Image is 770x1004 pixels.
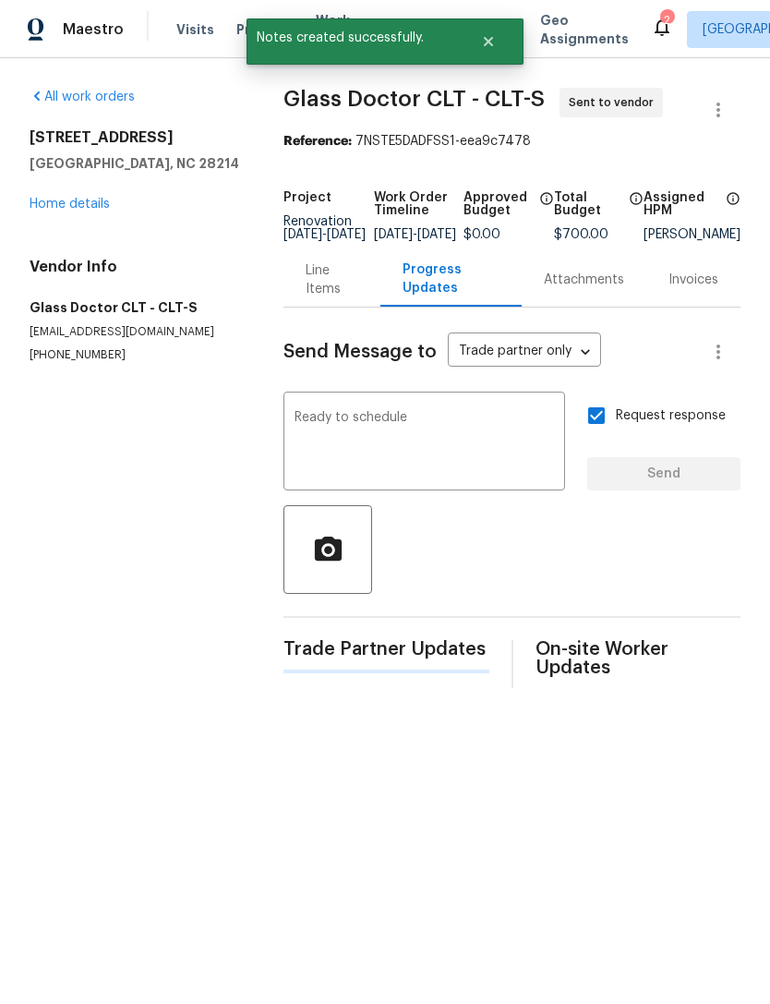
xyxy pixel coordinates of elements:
[30,91,135,103] a: All work orders
[374,228,456,241] span: -
[668,271,718,289] div: Invoices
[403,260,500,297] div: Progress Updates
[660,11,673,30] div: 2
[616,406,726,426] span: Request response
[283,343,437,361] span: Send Message to
[535,640,741,677] span: On-site Worker Updates
[540,11,629,48] span: Geo Assignments
[236,20,294,39] span: Projects
[283,640,489,659] span: Trade Partner Updates
[539,191,554,228] span: The total cost of line items that have been approved by both Opendoor and the Trade Partner. This...
[30,298,239,317] h5: Glass Doctor CLT - CLT-S
[283,132,740,151] div: 7NSTE5DADFSS1-eea9c7478
[458,23,519,60] button: Close
[176,20,214,39] span: Visits
[316,11,363,48] span: Work Orders
[283,215,366,241] span: Renovation
[554,228,608,241] span: $700.00
[30,324,239,340] p: [EMAIL_ADDRESS][DOMAIN_NAME]
[30,347,239,363] p: [PHONE_NUMBER]
[283,228,366,241] span: -
[374,228,413,241] span: [DATE]
[283,228,322,241] span: [DATE]
[30,154,239,173] h5: [GEOGRAPHIC_DATA], NC 28214
[448,337,601,368] div: Trade partner only
[283,191,331,204] h5: Project
[30,258,239,276] h4: Vendor Info
[247,18,458,57] span: Notes created successfully.
[463,191,534,217] h5: Approved Budget
[30,198,110,211] a: Home details
[374,191,464,217] h5: Work Order Timeline
[283,88,545,110] span: Glass Doctor CLT - CLT-S
[63,20,124,39] span: Maestro
[327,228,366,241] span: [DATE]
[644,191,720,217] h5: Assigned HPM
[30,128,239,147] h2: [STREET_ADDRESS]
[629,191,644,228] span: The total cost of line items that have been proposed by Opendoor. This sum includes line items th...
[544,271,624,289] div: Attachments
[644,228,740,241] div: [PERSON_NAME]
[295,411,554,476] textarea: Ready to schedule
[283,135,352,148] b: Reference:
[726,191,740,228] span: The hpm assigned to this work order.
[463,228,500,241] span: $0.00
[417,228,456,241] span: [DATE]
[306,261,357,298] div: Line Items
[569,93,661,112] span: Sent to vendor
[554,191,624,217] h5: Total Budget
